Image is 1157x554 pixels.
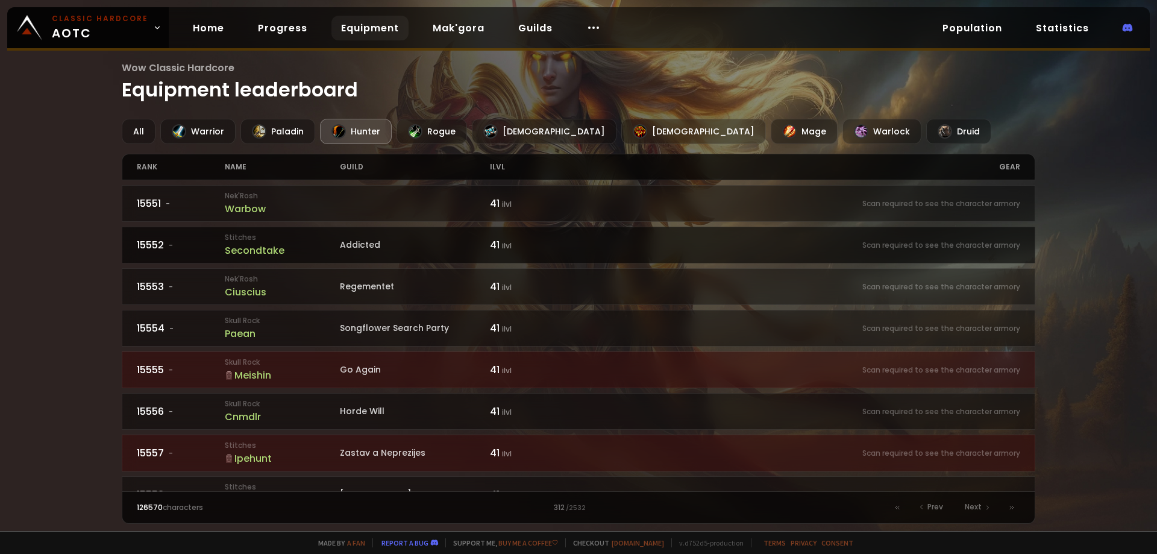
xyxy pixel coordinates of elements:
div: Songflower Search Party [340,322,490,335]
div: 15557 [137,445,225,461]
div: gear [578,154,1020,180]
span: Checkout [565,538,664,547]
div: 15556 [137,404,225,419]
small: Scan required to see the character armory [862,448,1020,459]
a: a fan [347,538,365,547]
div: 41 [490,362,578,377]
small: ilvl [502,490,512,500]
div: guild [340,154,490,180]
small: Scan required to see the character armory [862,365,1020,376]
small: Stitches [225,482,340,493]
a: Population [933,16,1012,40]
span: - [169,406,173,417]
div: 15554 [137,321,225,336]
div: Rogue [397,119,467,144]
span: - [169,282,173,292]
div: [PERSON_NAME] [340,488,490,501]
small: Scan required to see the character armory [862,489,1020,500]
div: 15553 [137,279,225,294]
span: v. d752d5 - production [671,538,744,547]
div: Paean [225,326,340,341]
div: rank [137,154,225,180]
div: 15552 [137,238,225,253]
a: 15553-Nek'RoshCiusciusRegementet41 ilvlScan required to see the character armory [122,268,1036,305]
span: Prev [927,502,943,512]
span: - [169,448,173,459]
small: Stitches [225,440,340,451]
div: Druid [926,119,991,144]
div: 41 [490,321,578,336]
small: Skull Rock [225,357,340,368]
div: Ciuscius [225,285,340,300]
a: [DOMAIN_NAME] [612,538,664,547]
span: Next [965,502,982,512]
small: Skull Rock [225,315,340,326]
span: - [169,240,173,251]
small: Scan required to see the character armory [862,406,1020,417]
small: ilvl [502,324,512,334]
small: Nek'Rosh [225,274,340,285]
small: ilvl [502,199,512,209]
a: 15551-Nek'RoshWarbow41 ilvlScan required to see the character armory [122,185,1036,222]
div: All [122,119,155,144]
div: 41 [490,404,578,419]
span: - [169,323,174,334]
div: 41 [490,279,578,294]
div: [DEMOGRAPHIC_DATA] [472,119,616,144]
a: Buy me a coffee [498,538,558,547]
a: Classic HardcoreAOTC [7,7,169,48]
small: Classic Hardcore [52,13,148,24]
a: 15558-StitchesTeddina[PERSON_NAME]41 ilvlScan required to see the character armory [122,476,1036,513]
small: Stitches [225,232,340,243]
a: 15557-StitchesIpehuntZastav a Neprezijes41 ilvlScan required to see the character armory [122,435,1036,471]
div: Paladin [240,119,315,144]
small: ilvl [502,241,512,251]
div: Warrior [160,119,236,144]
a: Mak'gora [423,16,494,40]
a: Home [183,16,234,40]
div: [DEMOGRAPHIC_DATA] [621,119,766,144]
small: / 2532 [566,503,586,513]
span: - [166,198,170,209]
div: Secondtake [225,243,340,258]
div: Addicted [340,239,490,251]
a: 15554-Skull RockPaeanSongflower Search Party41 ilvlScan required to see the character armory [122,310,1036,347]
span: Support me, [445,538,558,547]
small: Skull Rock [225,398,340,409]
div: 15551 [137,196,225,211]
small: ilvl [502,407,512,417]
div: 41 [490,238,578,253]
div: Zastav a Neprezijes [340,447,490,459]
div: Mage [771,119,838,144]
small: Scan required to see the character armory [862,198,1020,209]
div: 15558 [137,487,225,502]
div: name [225,154,340,180]
div: Regementet [340,280,490,293]
h1: Equipment leaderboard [122,60,1036,104]
span: AOTC [52,13,148,42]
span: Wow Classic Hardcore [122,60,1036,75]
a: Statistics [1026,16,1099,40]
div: 41 [490,445,578,461]
a: Terms [763,538,786,547]
div: Hunter [320,119,392,144]
span: 126570 [137,502,163,512]
a: Guilds [509,16,562,40]
small: ilvl [502,449,512,459]
a: Progress [248,16,317,40]
div: Warbow [225,201,340,216]
span: - [169,489,173,500]
small: ilvl [502,365,512,376]
div: Meishin [225,368,340,383]
div: Go Again [340,364,490,376]
small: Scan required to see the character armory [862,240,1020,251]
small: Nek'Rosh [225,190,340,201]
a: 15556-Skull RockCnmdlrHorde Will41 ilvlScan required to see the character armory [122,393,1036,430]
div: ilvl [490,154,578,180]
div: characters [137,502,358,513]
div: Warlock [842,119,921,144]
div: 41 [490,196,578,211]
a: 15555-Skull RockMeishinGo Again41 ilvlScan required to see the character armory [122,351,1036,388]
a: Consent [821,538,853,547]
a: Equipment [331,16,409,40]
